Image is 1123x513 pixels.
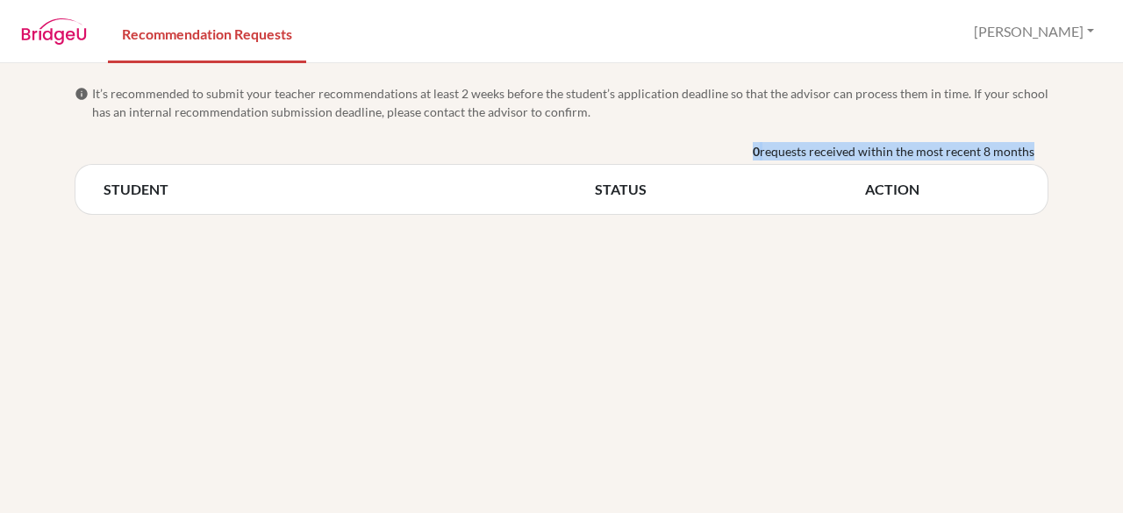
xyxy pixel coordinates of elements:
[760,142,1034,160] span: requests received within the most recent 8 months
[21,18,87,45] img: BridgeU logo
[104,179,595,200] th: STUDENT
[966,15,1102,48] button: [PERSON_NAME]
[108,3,306,63] a: Recommendation Requests
[75,87,89,101] span: info
[595,179,865,200] th: STATUS
[92,84,1048,121] span: It’s recommended to submit your teacher recommendations at least 2 weeks before the student’s app...
[753,142,760,160] b: 0
[865,179,1019,200] th: ACTION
